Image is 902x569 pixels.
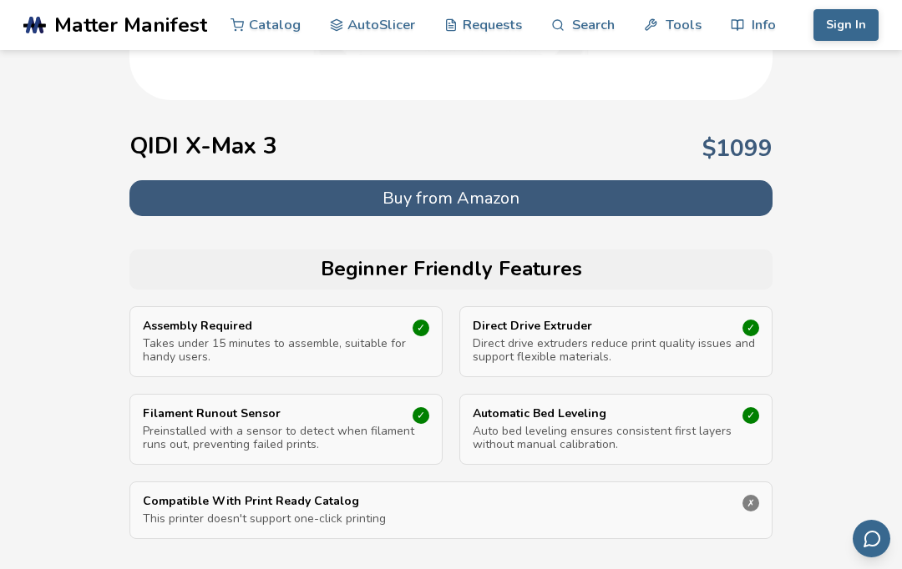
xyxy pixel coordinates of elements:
button: Sign In [813,9,879,41]
div: ✓ [742,407,759,424]
h1: QIDI X-Max 3 [129,133,277,159]
button: Send feedback via email [853,520,890,557]
p: This printer doesn't support one-click printing [143,512,759,526]
p: Compatible With Print Ready Catalog [143,495,666,508]
h2: Beginner Friendly Features [138,258,764,281]
div: ✗ [742,495,759,511]
p: Preinstalled with a sensor to detect when filament runs out, preventing failed prints. [143,425,429,451]
p: Filament Runout Sensor [143,407,387,420]
p: Auto bed leveling ensures consistent first layers without manual calibration. [473,425,759,451]
span: Matter Manifest [54,13,207,37]
p: Direct drive extruders reduce print quality issues and support flexible materials. [473,337,759,364]
button: Buy from Amazon [129,180,773,216]
p: Assembly Required [143,320,387,333]
a: Compatible With Print Ready CatalogThis printer doesn't support one-click printing✗ [143,495,759,526]
div: ✓ [413,407,429,424]
p: Takes under 15 minutes to assemble, suitable for handy users. [143,337,429,364]
p: Direct Drive Extruder [473,320,717,333]
div: ✓ [413,320,429,336]
div: ✓ [742,320,759,336]
p: Automatic Bed Leveling [473,407,717,420]
p: $ 1099 [702,135,773,162]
